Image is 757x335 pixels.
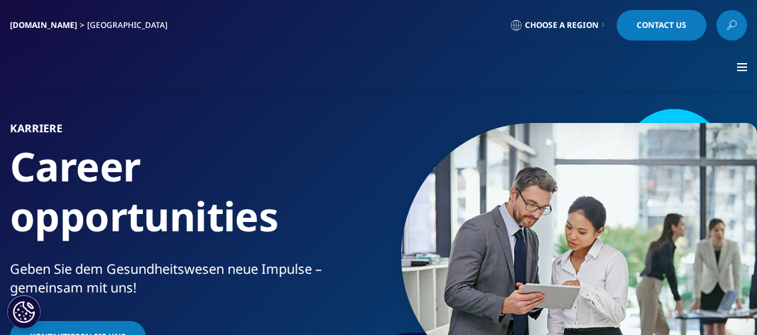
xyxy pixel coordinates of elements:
a: Contact Us [617,10,706,41]
div: [GEOGRAPHIC_DATA] [87,20,173,31]
div: Geben Sie dem Gesundheitswesen neue Impulse – gemeinsam mit uns! [10,260,365,297]
span: Contact Us [637,21,686,29]
span: Choose a Region [525,20,599,31]
button: Cookie-Einstellungen [7,295,41,328]
a: [DOMAIN_NAME] [10,19,77,31]
h6: Karriere [10,123,365,142]
h1: Career opportunities [10,142,365,260]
